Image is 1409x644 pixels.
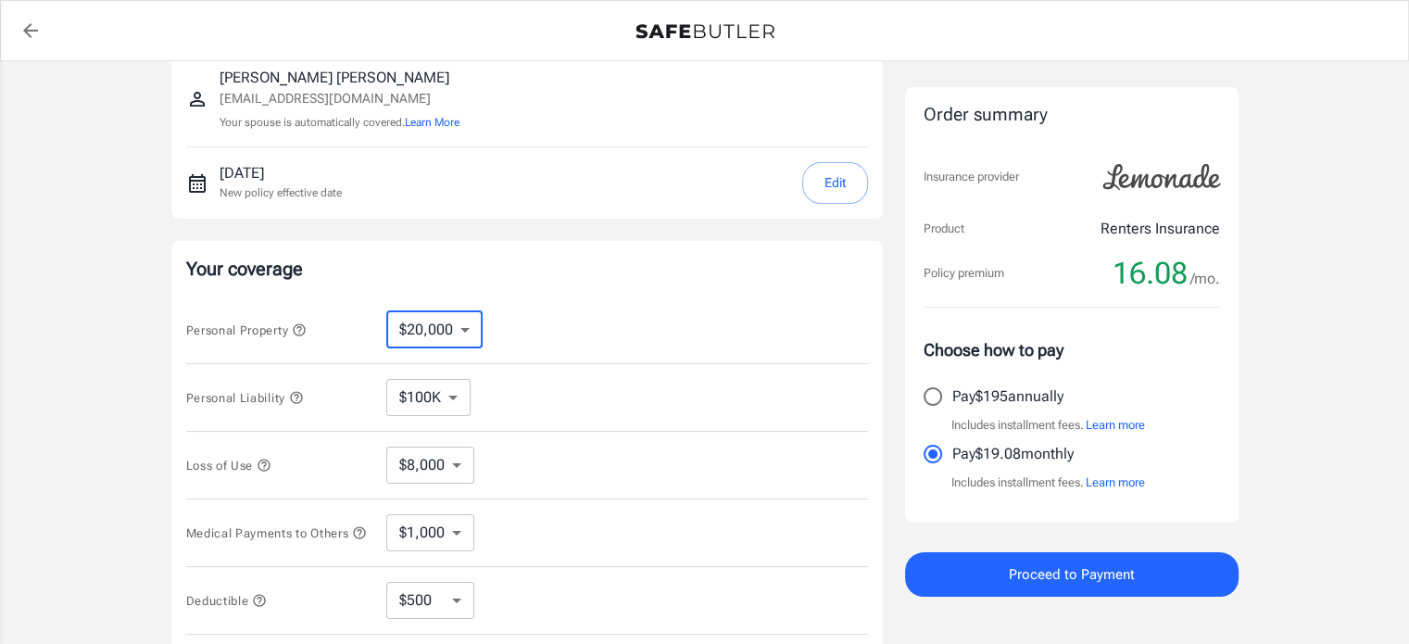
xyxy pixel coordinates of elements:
[186,391,304,405] span: Personal Liability
[186,594,268,608] span: Deductible
[186,386,304,409] button: Personal Liability
[924,337,1220,362] p: Choose how to pay
[186,88,208,110] svg: Insured person
[220,67,459,89] p: [PERSON_NAME] [PERSON_NAME]
[1101,218,1220,240] p: Renters Insurance
[186,319,307,341] button: Personal Property
[924,102,1220,129] div: Order summary
[186,589,268,612] button: Deductible
[220,114,459,132] p: Your spouse is automatically covered.
[186,454,271,476] button: Loss of Use
[186,459,271,473] span: Loss of Use
[12,12,49,49] a: back to quotes
[952,443,1074,465] p: Pay $19.08 monthly
[220,89,459,108] p: [EMAIL_ADDRESS][DOMAIN_NAME]
[186,256,868,282] p: Your coverage
[1086,474,1145,492] button: Learn more
[1190,266,1220,292] span: /mo.
[924,168,1019,186] p: Insurance provider
[802,162,868,204] button: Edit
[924,220,964,238] p: Product
[635,24,774,39] img: Back to quotes
[186,172,208,195] svg: New policy start date
[405,114,459,131] button: Learn More
[220,184,342,201] p: New policy effective date
[1086,416,1145,435] button: Learn more
[220,162,342,184] p: [DATE]
[1113,255,1188,292] span: 16.08
[1092,151,1231,203] img: Lemonade
[905,552,1239,597] button: Proceed to Payment
[186,323,307,337] span: Personal Property
[1009,562,1135,587] span: Proceed to Payment
[951,474,1145,492] p: Includes installment fees.
[952,385,1063,408] p: Pay $195 annually
[186,526,368,540] span: Medical Payments to Others
[924,264,1004,283] p: Policy premium
[186,522,368,544] button: Medical Payments to Others
[951,416,1145,435] p: Includes installment fees.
